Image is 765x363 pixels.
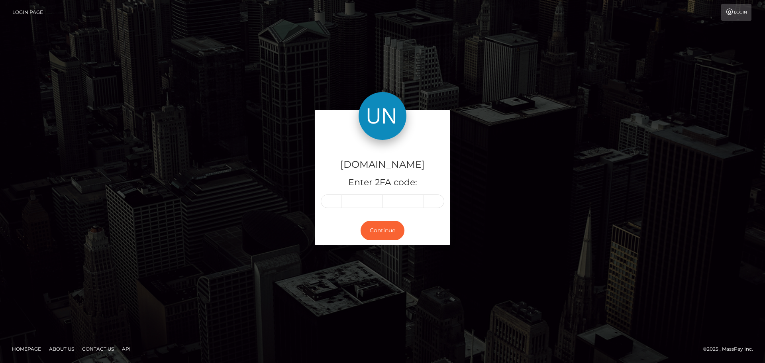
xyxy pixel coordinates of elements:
[321,177,444,189] h5: Enter 2FA code:
[119,343,134,355] a: API
[359,92,406,140] img: Unlockt.me
[9,343,44,355] a: Homepage
[361,221,404,240] button: Continue
[46,343,77,355] a: About Us
[321,158,444,172] h4: [DOMAIN_NAME]
[79,343,117,355] a: Contact Us
[721,4,751,21] a: Login
[703,345,759,353] div: © 2025 , MassPay Inc.
[12,4,43,21] a: Login Page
